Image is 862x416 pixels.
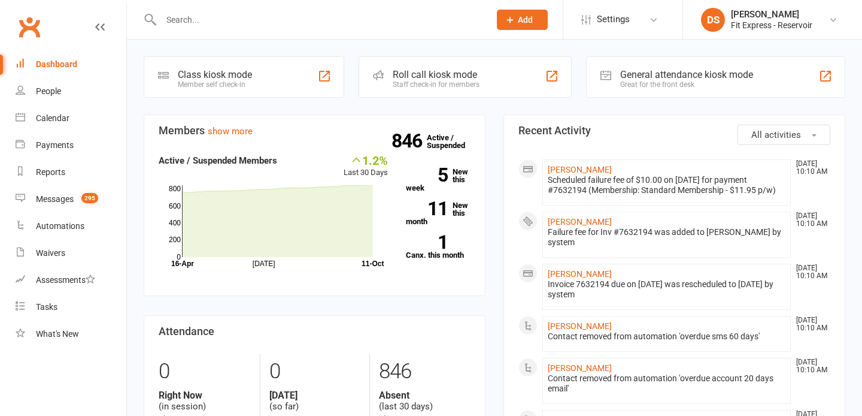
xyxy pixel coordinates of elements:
div: Reports [36,167,65,177]
div: Payments [36,140,74,150]
time: [DATE] 10:10 AM [790,160,830,176]
div: Assessments [36,275,95,285]
div: Fit Express - Reservoir [731,20,812,31]
a: 11New this month [406,201,471,225]
a: [PERSON_NAME] [548,363,612,373]
div: Failure fee for Inv #7632194 was added to [PERSON_NAME] by system [548,227,785,248]
a: Waivers [16,240,126,267]
a: [PERSON_NAME] [548,165,612,174]
span: Settings [597,6,630,33]
div: Great for the front desk [620,80,753,89]
input: Search... [157,11,481,28]
h3: Attendance [159,325,471,337]
div: People [36,86,61,96]
time: [DATE] 10:10 AM [790,358,830,374]
strong: 5 [406,166,448,184]
a: Clubworx [14,12,44,42]
div: Staff check-in for members [393,80,479,89]
div: Contact removed from automation 'overdue account 20 days email' [548,373,785,394]
div: Calendar [36,113,69,123]
a: What's New [16,321,126,348]
a: Tasks [16,294,126,321]
strong: 846 [391,132,427,150]
div: Roll call kiosk mode [393,69,479,80]
div: Class kiosk mode [178,69,252,80]
div: Last 30 Days [344,153,388,179]
div: 846 [379,354,471,390]
h3: Recent Activity [518,125,830,137]
a: Assessments [16,267,126,294]
div: (last 30 days) [379,390,471,412]
a: Calendar [16,105,126,132]
div: Waivers [36,248,65,258]
div: Contact removed from automation 'overdue sms 60 days' [548,331,785,342]
a: Automations [16,213,126,240]
div: Dashboard [36,59,77,69]
button: All activities [737,125,830,145]
h3: Members [159,125,471,137]
a: [PERSON_NAME] [548,217,612,227]
a: show more [208,126,253,137]
strong: [DATE] [269,390,361,401]
a: 5New this week [406,168,471,192]
div: (in session) [159,390,251,412]
strong: 11 [406,200,448,218]
div: [PERSON_NAME] [731,9,812,20]
time: [DATE] 10:10 AM [790,264,830,280]
time: [DATE] 10:10 AM [790,212,830,228]
strong: 1 [406,233,448,251]
div: Invoice 7632194 due on [DATE] was rescheduled to [DATE] by system [548,279,785,300]
div: Tasks [36,302,57,312]
a: Dashboard [16,51,126,78]
time: [DATE] 10:10 AM [790,316,830,332]
div: Automations [36,221,84,231]
div: General attendance kiosk mode [620,69,753,80]
a: People [16,78,126,105]
span: All activities [751,129,801,140]
a: 846Active / Suspended [427,125,479,158]
strong: Right Now [159,390,251,401]
a: 1Canx. this month [406,235,471,259]
strong: Absent [379,390,471,401]
div: 0 [269,354,361,390]
div: 1.2% [344,153,388,167]
a: Messages 295 [16,186,126,213]
div: Scheduled failure fee of $10.00 on [DATE] for payment #7632194 (Membership: Standard Membership -... [548,175,785,195]
a: Payments [16,132,126,159]
div: What's New [36,329,79,339]
strong: Active / Suspended Members [159,155,277,166]
div: Member self check-in [178,80,252,89]
div: 0 [159,354,251,390]
a: [PERSON_NAME] [548,321,612,331]
span: 295 [81,193,98,203]
button: Add [497,10,548,30]
div: Messages [36,194,74,204]
div: DS [701,8,725,32]
div: (so far) [269,390,361,412]
a: Reports [16,159,126,186]
span: Add [518,15,533,25]
a: [PERSON_NAME] [548,269,612,279]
